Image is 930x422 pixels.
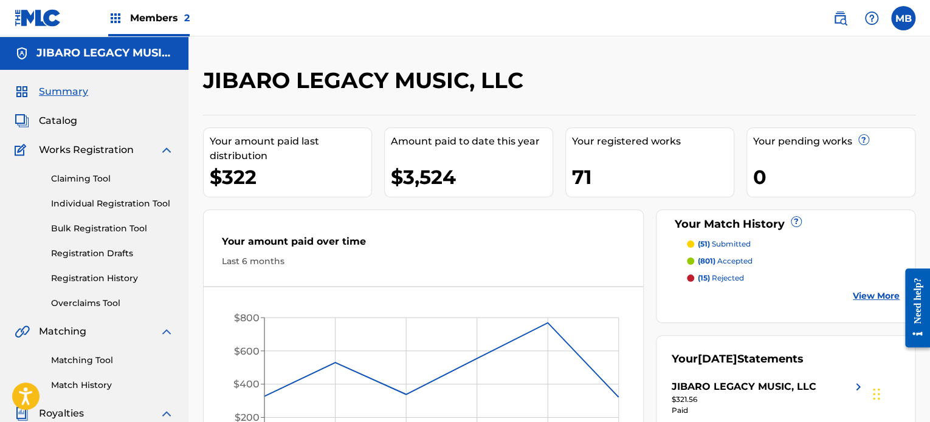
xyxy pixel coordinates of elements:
a: SummarySummary [15,84,88,99]
div: JIBARO LEGACY MUSIC, LLC [672,379,816,394]
div: Your Match History [672,216,900,233]
span: Summary [39,84,88,99]
img: expand [159,143,174,157]
tspan: $600 [234,345,260,356]
h5: JIBARO LEGACY MUSIC, LLC [36,46,174,60]
div: Your pending works [753,134,915,149]
span: ? [791,217,801,226]
div: Your Statements [672,351,804,367]
img: Summary [15,84,29,99]
a: Registration Drafts [51,247,174,260]
img: expand [159,324,174,339]
div: Help [859,6,884,30]
span: (15) [698,273,710,282]
span: [DATE] [698,352,737,366]
div: Your amount paid last distribution [210,134,371,163]
tspan: $400 [233,378,260,390]
p: submitted [698,239,751,250]
p: accepted [698,256,753,267]
div: User Menu [891,6,915,30]
div: Amount paid to date this year [391,134,553,149]
iframe: Chat Widget [869,364,930,422]
img: Accounts [15,46,29,61]
a: View More [853,290,900,302]
span: ? [859,135,869,145]
div: Your amount paid over time [222,234,625,255]
div: Last 6 months [222,255,625,268]
span: 2 [184,12,190,24]
img: Catalog [15,114,29,128]
a: (15) rejected [687,273,900,284]
a: Claiming Tool [51,172,174,185]
img: Royalties [15,406,29,421]
img: MLC Logo [15,9,61,27]
div: $3,524 [391,163,553,191]
a: (51) submitted [687,239,900,250]
p: rejected [698,273,744,284]
a: Registration History [51,272,174,285]
span: Royalties [39,406,84,421]
div: 71 [572,163,734,191]
div: Your registered works [572,134,734,149]
div: $322 [210,163,371,191]
img: Works Registration [15,143,30,157]
img: right chevron icon [851,379,866,394]
div: Drag [873,376,880,412]
div: Paid [672,405,866,416]
img: help [864,11,879,26]
span: Catalog [39,114,77,128]
img: Matching [15,324,30,339]
img: expand [159,406,174,421]
span: Matching [39,324,86,339]
a: Individual Registration Tool [51,197,174,210]
a: Overclaims Tool [51,297,174,310]
iframe: Resource Center [896,259,930,357]
h2: JIBARO LEGACY MUSIC, LLC [203,67,529,94]
tspan: $800 [234,312,260,324]
a: Bulk Registration Tool [51,222,174,235]
div: $321.56 [672,394,866,405]
img: search [833,11,847,26]
span: (801) [698,256,715,265]
a: JIBARO LEGACY MUSIC, LLCright chevron icon$321.56Paid [672,379,866,416]
span: Members [130,11,190,25]
img: Top Rightsholders [108,11,123,26]
a: Matching Tool [51,354,174,367]
a: Public Search [828,6,852,30]
a: (801) accepted [687,256,900,267]
span: (51) [698,239,710,248]
a: CatalogCatalog [15,114,77,128]
span: Works Registration [39,143,134,157]
div: 0 [753,163,915,191]
a: Match History [51,379,174,392]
